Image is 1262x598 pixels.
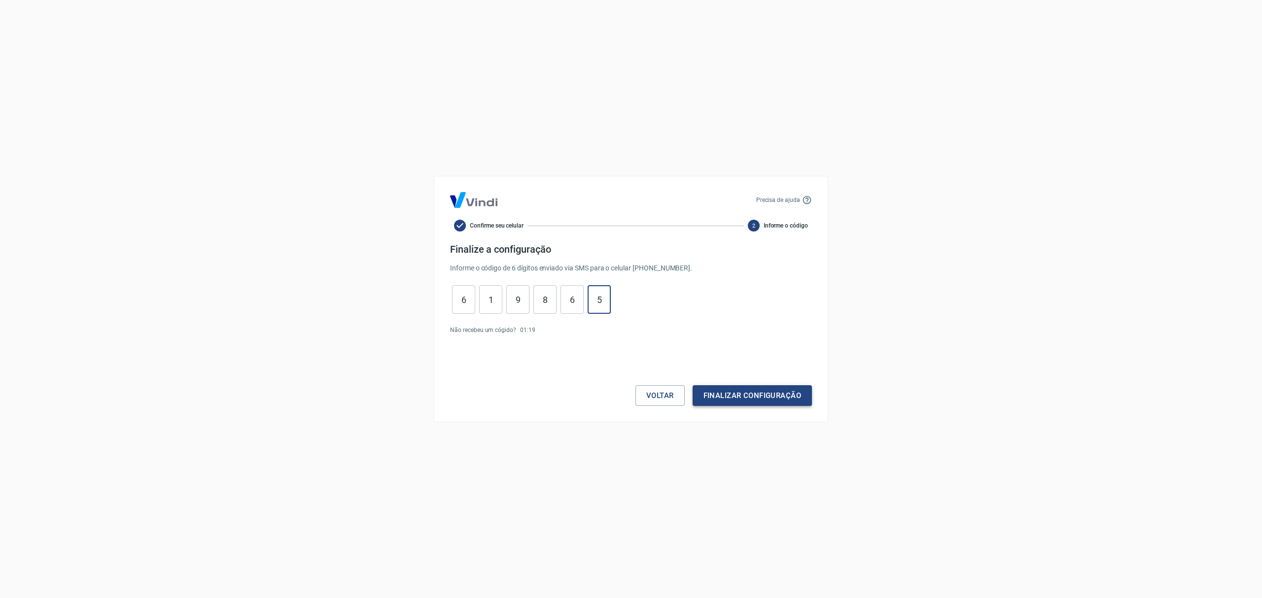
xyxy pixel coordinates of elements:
p: Precisa de ajuda [756,196,800,204]
img: Logo Vind [450,192,497,208]
p: Não recebeu um cógido? [450,326,516,334]
button: Finalizar configuração [693,385,812,406]
text: 2 [752,223,755,229]
p: 01 : 19 [520,326,535,334]
p: Informe o código de 6 dígitos enviado via SMS para o celular [PHONE_NUMBER] . [450,263,812,273]
span: Informe o código [764,221,808,230]
h4: Finalize a configuração [450,243,812,255]
button: Voltar [635,385,685,406]
span: Confirme seu celular [470,221,524,230]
